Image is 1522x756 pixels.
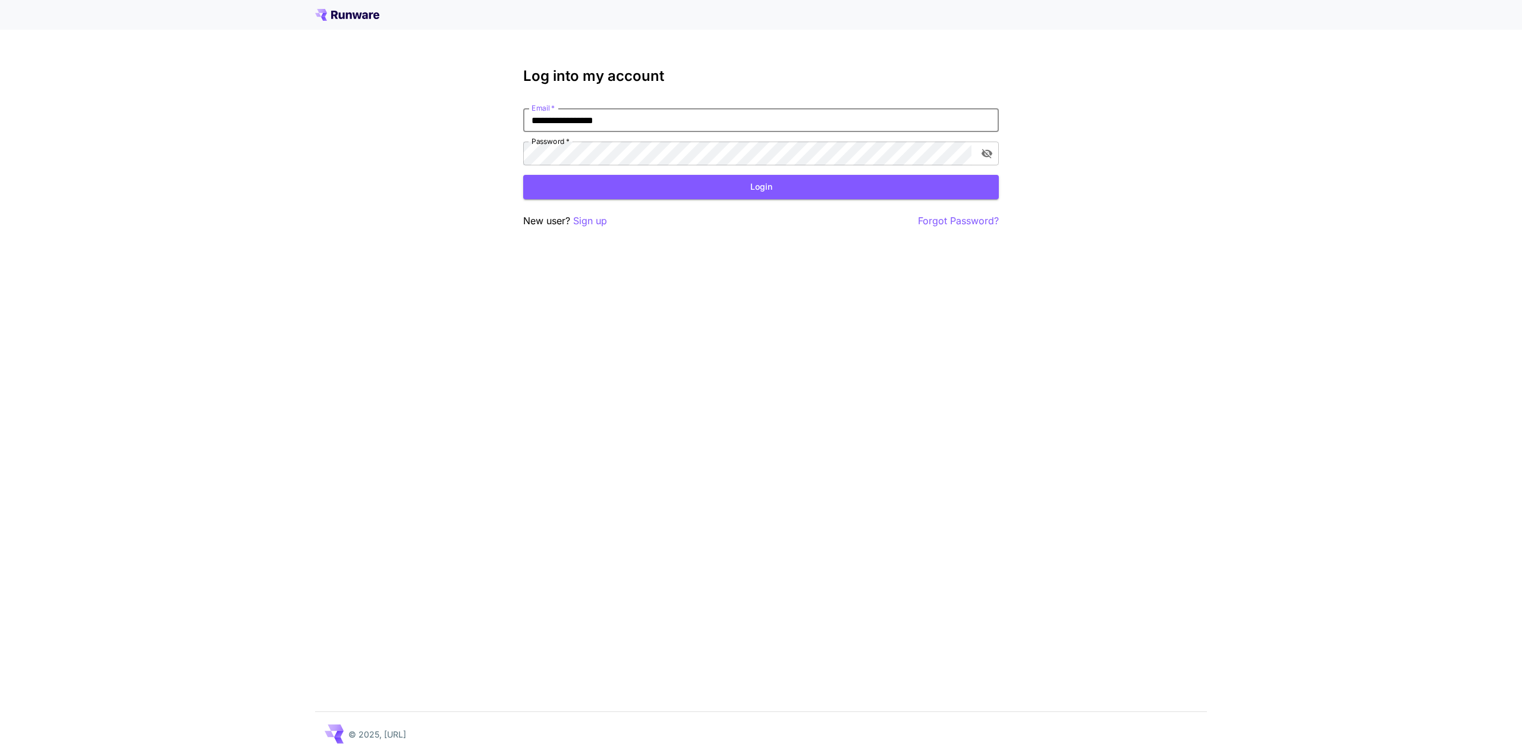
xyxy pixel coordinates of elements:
[532,136,570,146] label: Password
[523,214,607,228] p: New user?
[523,68,999,84] h3: Log into my account
[918,214,999,228] button: Forgot Password?
[348,728,406,741] p: © 2025, [URL]
[532,103,555,113] label: Email
[573,214,607,228] button: Sign up
[523,175,999,199] button: Login
[976,143,998,164] button: toggle password visibility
